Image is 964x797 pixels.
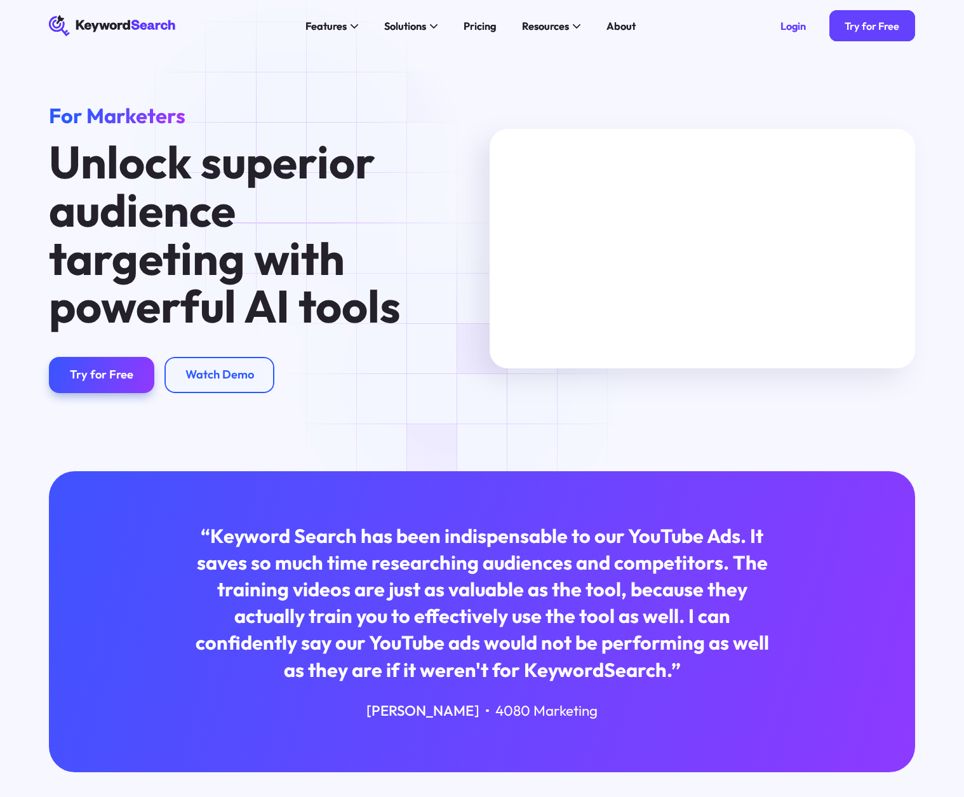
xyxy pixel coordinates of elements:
[185,368,254,382] div: Watch Demo
[49,357,154,393] a: Try for Free
[49,138,422,331] h1: Unlock superior audience targeting with powerful AI tools
[305,18,347,34] div: Features
[192,523,772,683] div: “Keyword Search has been indispensable to our YouTube Ads. It saves so much time researching audi...
[366,701,479,721] div: [PERSON_NAME]
[384,18,426,34] div: Solutions
[49,102,185,128] span: For Marketers
[490,129,914,368] iframe: KeywordSearch Homepage Welcome
[456,15,504,36] a: Pricing
[606,18,636,34] div: About
[845,20,899,32] div: Try for Free
[599,15,643,36] a: About
[780,20,806,32] div: Login
[70,368,133,382] div: Try for Free
[829,10,915,41] a: Try for Free
[765,10,821,41] a: Login
[495,701,598,721] div: 4080 Marketing
[522,18,569,34] div: Resources
[464,18,496,34] div: Pricing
